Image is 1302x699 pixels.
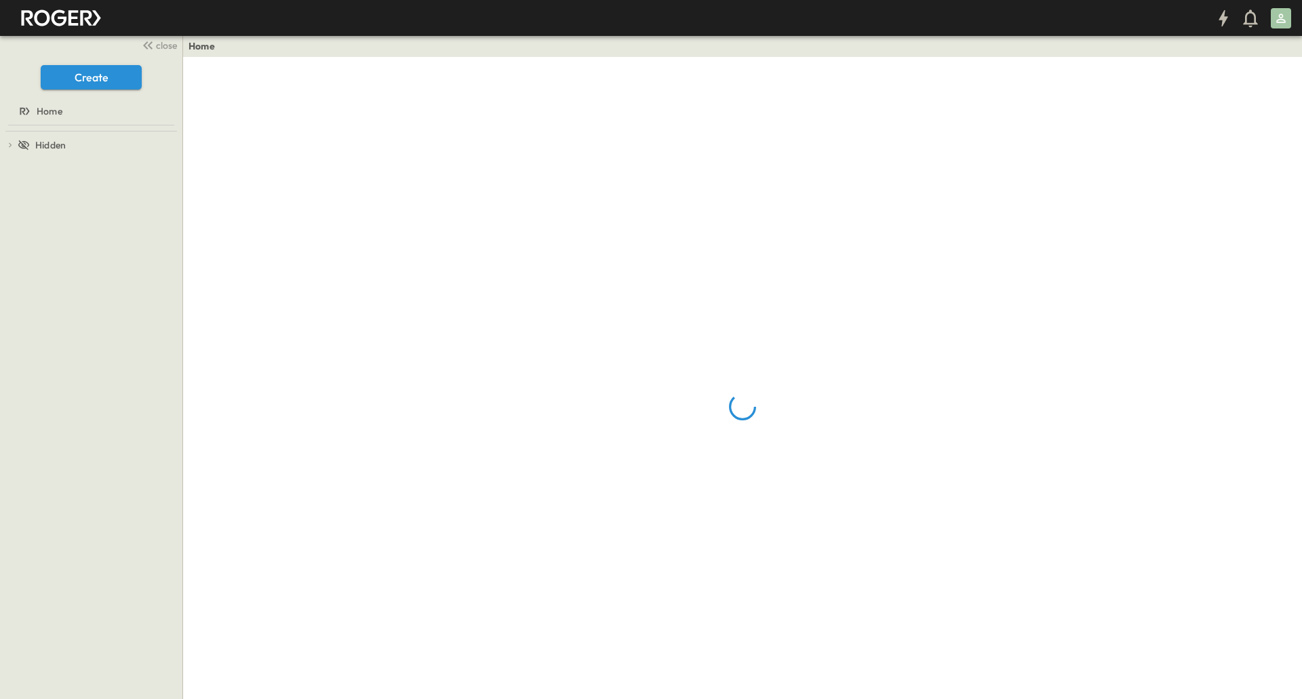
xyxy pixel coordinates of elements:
span: Hidden [35,138,66,152]
button: Create [41,65,142,89]
nav: breadcrumbs [189,39,223,53]
button: close [136,35,180,54]
a: Home [189,39,215,53]
span: close [156,39,177,52]
span: Home [37,104,62,118]
a: Home [3,102,177,121]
